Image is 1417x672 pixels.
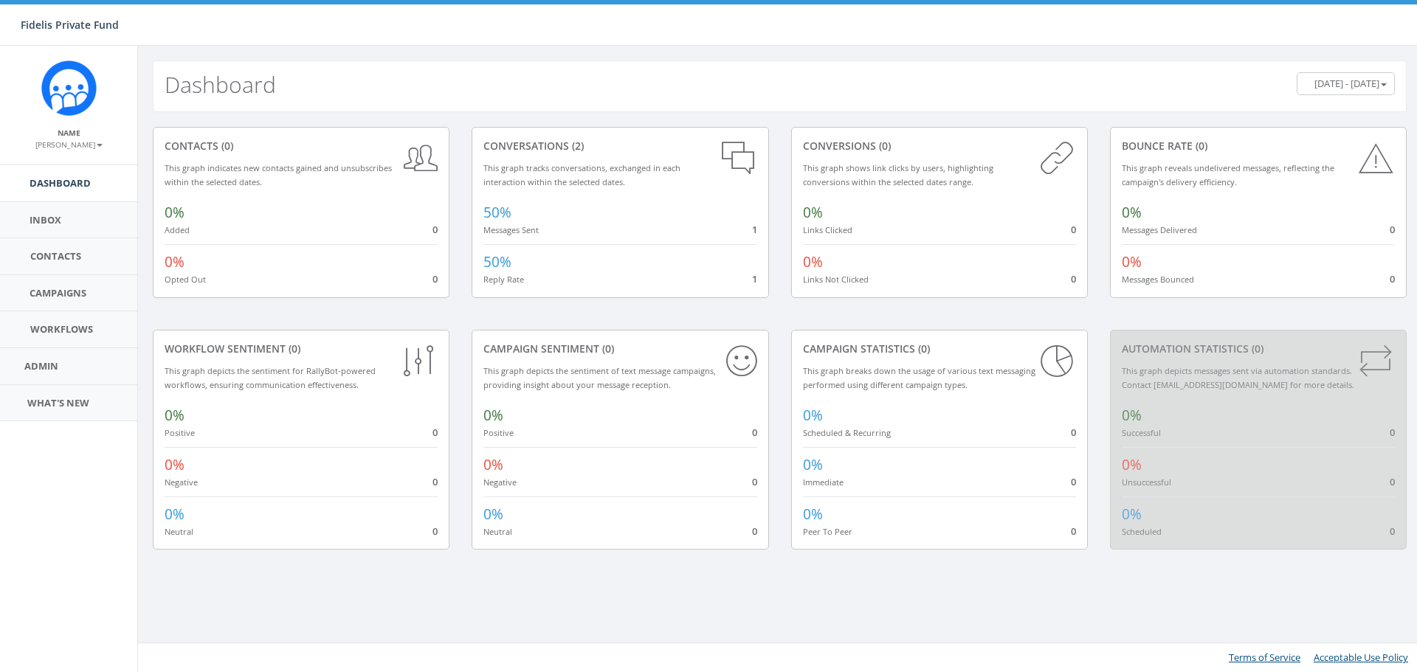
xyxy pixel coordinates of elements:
span: 0 [1390,475,1395,488]
span: 0% [165,505,185,524]
span: 0 [432,426,438,439]
span: 1 [752,272,757,285]
div: Workflow Sentiment [165,342,438,356]
small: [PERSON_NAME] [35,139,103,150]
span: 0 [1390,426,1395,439]
span: (0) [1193,139,1207,153]
span: 0% [1122,505,1142,524]
span: What's New [27,396,89,409]
span: 0% [803,252,823,271]
span: (0) [915,342,930,356]
span: 0 [1071,272,1076,285]
span: Contacts [30,249,81,263]
span: Dashboard [30,176,91,190]
span: 0% [165,455,185,474]
span: 0 [1071,426,1076,439]
span: 0% [1122,406,1142,425]
span: 0% [483,406,503,425]
div: Campaign Statistics [803,342,1076,356]
small: Positive [483,427,514,438]
div: contacts [165,139,438,153]
div: conversions [803,139,1076,153]
small: Links Clicked [803,224,852,235]
small: Scheduled & Recurring [803,427,891,438]
span: 0 [1390,223,1395,236]
a: [PERSON_NAME] [35,137,103,150]
span: (0) [286,342,300,356]
span: 0 [432,475,438,488]
span: 0% [483,455,503,474]
span: 0% [1122,455,1142,474]
span: 0% [803,406,823,425]
span: (2) [569,139,584,153]
small: Reply Rate [483,274,524,285]
small: Peer To Peer [803,526,852,537]
span: (0) [599,342,614,356]
small: Added [165,224,190,235]
span: 1 [752,223,757,236]
a: Terms of Service [1229,651,1300,664]
span: Workflows [30,322,93,336]
small: This graph reveals undelivered messages, reflecting the campaign's delivery efficiency. [1122,162,1334,187]
small: Negative [483,477,517,488]
span: 50% [483,252,511,271]
span: 0% [165,406,185,425]
span: (0) [218,139,233,153]
div: Bounce Rate [1122,139,1395,153]
span: 0 [432,524,438,538]
small: Successful [1122,427,1161,438]
small: This graph depicts messages sent via automation standards. Contact [EMAIL_ADDRESS][DOMAIN_NAME] f... [1122,365,1354,390]
small: Neutral [483,526,512,537]
span: Admin [24,359,58,373]
span: 0% [1122,203,1142,222]
span: 50% [483,203,511,222]
small: Messages Sent [483,224,539,235]
small: Scheduled [1122,526,1162,537]
small: Positive [165,427,195,438]
span: 0% [165,203,185,222]
span: Campaigns [30,286,86,299]
small: Links Not Clicked [803,274,869,285]
small: This graph depicts the sentiment of text message campaigns, providing insight about your message ... [483,365,716,390]
h2: Dashboard [165,72,276,97]
span: 0% [803,505,823,524]
div: Campaign Sentiment [483,342,756,356]
small: Negative [165,477,198,488]
small: Immediate [803,477,844,488]
small: This graph shows link clicks by users, highlighting conversions within the selected dates range. [803,162,993,187]
span: 0% [483,505,503,524]
span: 0 [1390,524,1395,538]
small: This graph depicts the sentiment for RallyBot-powered workflows, ensuring communication effective... [165,365,376,390]
span: (0) [876,139,891,153]
span: 0 [752,475,757,488]
span: 0 [752,524,757,538]
img: Rally_Corp_Icon.png [41,60,97,116]
span: [DATE] - [DATE] [1314,77,1379,90]
span: 0% [165,252,185,271]
small: This graph breaks down the usage of various text messaging performed using different campaign types. [803,365,1035,390]
span: 0 [1071,524,1076,538]
small: This graph indicates new contacts gained and unsubscribes within the selected dates. [165,162,392,187]
small: This graph tracks conversations, exchanged in each interaction within the selected dates. [483,162,680,187]
span: 0 [1071,223,1076,236]
span: 0 [432,223,438,236]
small: Neutral [165,526,193,537]
small: Unsuccessful [1122,477,1171,488]
span: 0% [803,203,823,222]
span: Inbox [30,213,61,226]
div: Automation Statistics [1122,342,1395,356]
small: Messages Bounced [1122,274,1194,285]
span: 0% [1122,252,1142,271]
span: Fidelis Private Fund [21,18,119,32]
span: 0 [752,426,757,439]
span: 0 [1390,272,1395,285]
span: 0% [803,455,823,474]
span: 0 [432,272,438,285]
small: Name [58,128,80,138]
div: conversations [483,139,756,153]
span: (0) [1249,342,1263,356]
small: Opted Out [165,274,206,285]
small: Messages Delivered [1122,224,1197,235]
a: Acceptable Use Policy [1314,651,1408,664]
span: 0 [1071,475,1076,488]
